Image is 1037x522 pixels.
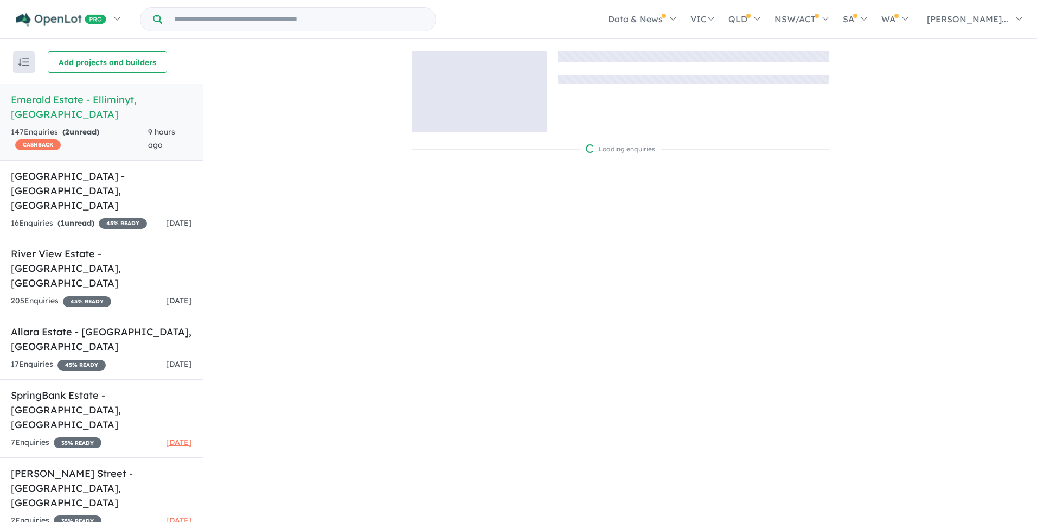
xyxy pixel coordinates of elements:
h5: Allara Estate - [GEOGRAPHIC_DATA] , [GEOGRAPHIC_DATA] [11,324,192,354]
span: [PERSON_NAME]... [927,14,1008,24]
img: sort.svg [18,58,29,66]
div: 17 Enquir ies [11,358,106,371]
span: [DATE] [166,296,192,305]
span: [DATE] [166,359,192,369]
div: Loading enquiries [586,144,655,155]
h5: SpringBank Estate - [GEOGRAPHIC_DATA] , [GEOGRAPHIC_DATA] [11,388,192,432]
div: 205 Enquir ies [11,295,111,308]
span: 45 % READY [99,218,147,229]
h5: [GEOGRAPHIC_DATA] - [GEOGRAPHIC_DATA] , [GEOGRAPHIC_DATA] [11,169,192,213]
div: 7 Enquir ies [11,436,101,449]
span: 1 [60,218,65,228]
h5: [PERSON_NAME] Street - [GEOGRAPHIC_DATA] , [GEOGRAPHIC_DATA] [11,466,192,510]
button: Add projects and builders [48,51,167,73]
span: [DATE] [166,218,192,228]
span: 9 hours ago [148,127,175,150]
div: 147 Enquir ies [11,126,148,152]
h5: Emerald Estate - Elliminyt , [GEOGRAPHIC_DATA] [11,92,192,122]
span: 2 [65,127,69,137]
img: Openlot PRO Logo White [16,13,106,27]
strong: ( unread) [62,127,99,137]
span: 45 % READY [57,360,106,371]
span: 45 % READY [63,296,111,307]
div: 16 Enquir ies [11,217,147,230]
h5: River View Estate - [GEOGRAPHIC_DATA] , [GEOGRAPHIC_DATA] [11,246,192,290]
span: [DATE] [166,437,192,447]
strong: ( unread) [57,218,94,228]
input: Try estate name, suburb, builder or developer [164,8,433,31]
span: 35 % READY [54,437,101,448]
span: CASHBACK [15,139,61,150]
